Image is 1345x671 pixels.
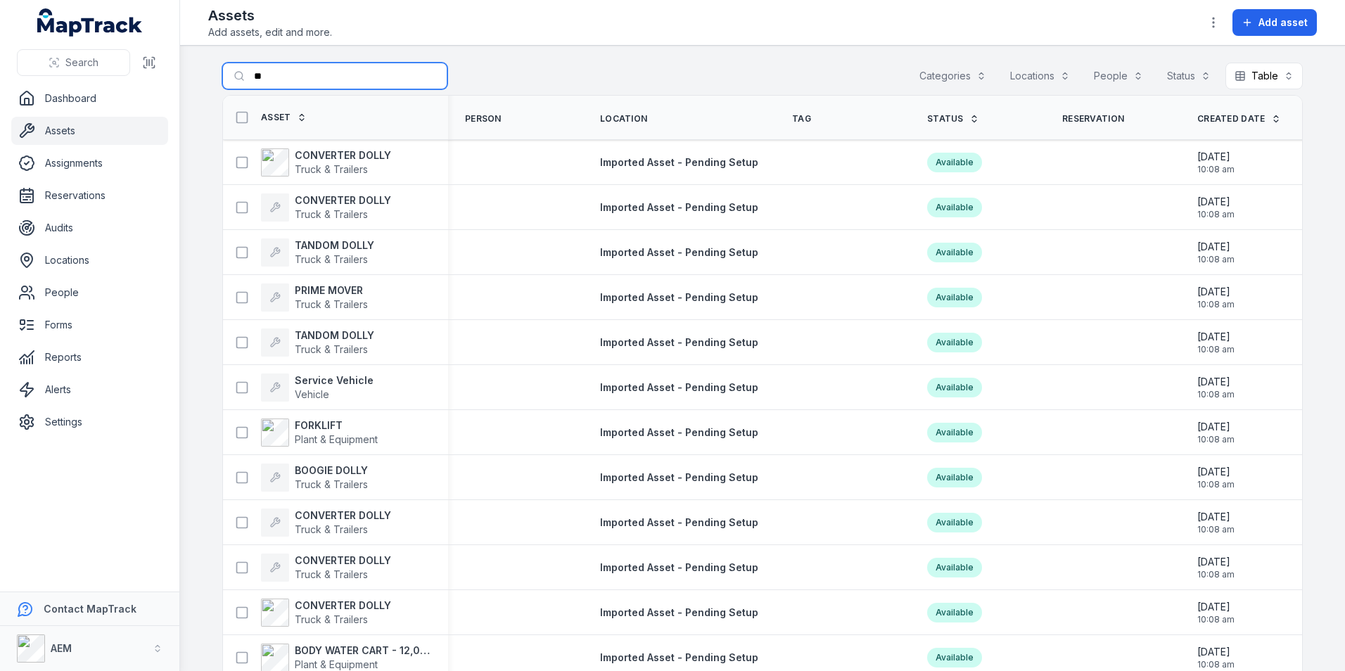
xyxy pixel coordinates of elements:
[11,246,168,274] a: Locations
[927,113,964,124] span: Status
[261,599,391,627] a: CONVERTER DOLLYTruck & Trailers
[1197,150,1235,175] time: 20/08/2025, 10:08:45 am
[600,606,758,620] a: Imported Asset - Pending Setup
[927,288,982,307] div: Available
[927,468,982,487] div: Available
[261,554,391,582] a: CONVERTER DOLLYTruck & Trailers
[11,408,168,436] a: Settings
[1197,240,1235,254] span: [DATE]
[1197,434,1235,445] span: 10:08 am
[1197,524,1235,535] span: 10:08 am
[600,336,758,348] span: Imported Asset - Pending Setup
[600,471,758,483] span: Imported Asset - Pending Setup
[600,516,758,528] span: Imported Asset - Pending Setup
[11,149,168,177] a: Assignments
[927,423,982,442] div: Available
[208,25,332,39] span: Add assets, edit and more.
[1062,113,1124,124] span: Reservation
[600,200,758,215] a: Imported Asset - Pending Setup
[295,163,368,175] span: Truck & Trailers
[1085,63,1152,89] button: People
[1197,209,1235,220] span: 10:08 am
[295,568,368,580] span: Truck & Trailers
[1158,63,1220,89] button: Status
[1197,510,1235,524] span: [DATE]
[1232,9,1317,36] button: Add asset
[1225,63,1303,89] button: Table
[1197,659,1235,670] span: 10:08 am
[1197,330,1235,344] span: [DATE]
[11,343,168,371] a: Reports
[11,279,168,307] a: People
[1197,375,1235,389] span: [DATE]
[600,155,758,170] a: Imported Asset - Pending Setup
[1197,254,1235,265] span: 10:08 am
[600,516,758,530] a: Imported Asset - Pending Setup
[295,388,329,400] span: Vehicle
[295,328,374,343] strong: TANDOM DOLLY
[1197,195,1235,209] span: [DATE]
[295,298,368,310] span: Truck & Trailers
[1197,164,1235,175] span: 10:08 am
[295,599,391,613] strong: CONVERTER DOLLY
[295,509,391,523] strong: CONVERTER DOLLY
[11,311,168,339] a: Forms
[261,193,391,222] a: CONVERTER DOLLYTruck & Trailers
[295,658,378,670] span: Plant & Equipment
[1197,465,1235,490] time: 20/08/2025, 10:08:45 am
[1197,600,1235,614] span: [DATE]
[600,113,647,124] span: Location
[1197,555,1235,580] time: 20/08/2025, 10:08:45 am
[1197,555,1235,569] span: [DATE]
[295,613,368,625] span: Truck & Trailers
[600,156,758,168] span: Imported Asset - Pending Setup
[600,381,758,393] span: Imported Asset - Pending Setup
[600,471,758,485] a: Imported Asset - Pending Setup
[1197,600,1235,625] time: 20/08/2025, 10:08:45 am
[295,478,368,490] span: Truck & Trailers
[261,283,368,312] a: PRIME MOVERTruck & Trailers
[295,554,391,568] strong: CONVERTER DOLLY
[600,561,758,573] span: Imported Asset - Pending Setup
[1197,285,1235,310] time: 20/08/2025, 10:08:45 am
[295,433,378,445] span: Plant & Equipment
[1197,479,1235,490] span: 10:08 am
[11,181,168,210] a: Reservations
[927,243,982,262] div: Available
[261,112,307,123] a: Asset
[927,603,982,622] div: Available
[295,523,368,535] span: Truck & Trailers
[1197,150,1235,164] span: [DATE]
[600,651,758,663] span: Imported Asset - Pending Setup
[1197,113,1266,124] span: Created Date
[600,201,758,213] span: Imported Asset - Pending Setup
[600,381,758,395] a: Imported Asset - Pending Setup
[927,333,982,352] div: Available
[1197,285,1235,299] span: [DATE]
[600,290,758,305] a: Imported Asset - Pending Setup
[927,558,982,577] div: Available
[295,343,368,355] span: Truck & Trailers
[65,56,98,70] span: Search
[37,8,143,37] a: MapTrack
[792,113,811,124] span: Tag
[600,426,758,440] a: Imported Asset - Pending Setup
[261,509,391,537] a: CONVERTER DOLLYTruck & Trailers
[261,418,378,447] a: FORKLIFTPlant & Equipment
[1197,465,1235,479] span: [DATE]
[1197,195,1235,220] time: 20/08/2025, 10:08:45 am
[1197,375,1235,400] time: 20/08/2025, 10:08:45 am
[51,642,72,654] strong: AEM
[1197,330,1235,355] time: 20/08/2025, 10:08:45 am
[465,113,502,124] span: Person
[295,373,374,388] strong: Service Vehicle
[295,148,391,162] strong: CONVERTER DOLLY
[1197,614,1235,625] span: 10:08 am
[1001,63,1079,89] button: Locations
[600,561,758,575] a: Imported Asset - Pending Setup
[11,376,168,404] a: Alerts
[295,208,368,220] span: Truck & Trailers
[295,464,368,478] strong: BOOGIE DOLLY
[1197,645,1235,659] span: [DATE]
[11,214,168,242] a: Audits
